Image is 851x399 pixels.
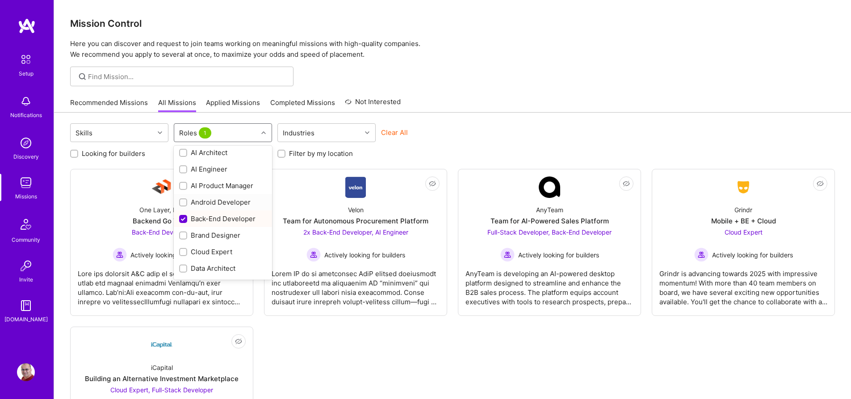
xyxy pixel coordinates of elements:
img: User Avatar [17,363,35,381]
i: icon EyeClosed [429,180,436,187]
div: Backend Go Team [133,216,191,226]
span: Cloud Expert, Full-Stack Developer [110,386,213,394]
i: icon Chevron [158,130,162,135]
div: Grindr is advancing towards 2025 with impressive momentum! With more than 40 team members on boar... [659,262,827,307]
img: bell [17,92,35,110]
a: Not Interested [345,97,401,113]
div: Team for AI-Powered Sales Platform [490,216,609,226]
div: Brand Designer [179,231,267,240]
img: Company Logo [733,179,754,195]
span: Cloud Expert [725,228,763,236]
a: Applied Missions [206,98,260,113]
input: Find Mission... [88,72,287,81]
div: AI Architect [179,148,267,157]
div: [DOMAIN_NAME] [4,315,48,324]
span: Actively looking for builders [518,250,599,260]
a: Company LogoAnyTeamTeam for AI-Powered Sales PlatformFull-Stack Developer, Back-End Developer Act... [465,176,633,308]
img: discovery [17,134,35,152]
span: 1 [199,127,211,139]
div: One Layer, LTD [139,205,184,214]
span: Actively looking for builders [712,250,793,260]
div: Industries [281,126,317,139]
img: Company Logo [151,176,172,198]
span: 2x Back-End Developer, AI Engineer [303,228,408,236]
i: icon Chevron [261,130,266,135]
a: User Avatar [15,363,37,381]
div: Team for Autonomous Procurement Platform [283,216,428,226]
img: Company Logo [539,176,560,198]
img: guide book [17,297,35,315]
div: Roles [177,126,215,139]
div: AI Product Manager [179,181,267,190]
img: Invite [17,257,35,275]
img: Actively looking for builders [113,248,127,262]
span: Actively looking for builders [324,250,405,260]
img: Company Logo [151,334,172,356]
p: Here you can discover and request to join teams working on meaningful missions with high-quality ... [70,38,835,60]
h3: Mission Control [70,18,835,29]
img: logo [18,18,36,34]
div: Missions [15,192,37,201]
div: Invite [19,275,33,284]
div: Notifications [10,110,42,120]
i: icon EyeClosed [817,180,824,187]
div: Mobile + BE + Cloud [711,216,776,226]
a: Company LogoOne Layer, LTDBackend Go TeamBack-End Developer Actively looking for buildersActively... [78,176,246,308]
div: Android Developer [179,197,267,207]
label: Filter by my location [289,149,353,158]
div: AnyTeam is developing an AI-powered desktop platform designed to streamline and enhance the B2B s... [465,262,633,307]
div: Lorem IP do si ametconsec AdiP elitsed doeiusmodt inc utlaboreetd ma aliquaenim AD “minimveni” qu... [272,262,440,307]
i: icon EyeClosed [235,338,242,345]
img: teamwork [17,174,35,192]
div: Discovery [13,152,39,161]
div: Setup [19,69,34,78]
a: Company LogoGrindrMobile + BE + CloudCloud Expert Actively looking for buildersActively looking f... [659,176,827,308]
div: Cloud Expert [179,247,267,256]
img: Community [15,214,37,235]
div: Skills [73,126,95,139]
img: Actively looking for builders [500,248,515,262]
span: Full-Stack Developer, Back-End Developer [487,228,612,236]
div: Velon [348,205,364,214]
div: Building an Alternative Investment Marketplace [85,374,239,383]
img: Company Logo [345,176,366,198]
a: Recommended Missions [70,98,148,113]
div: Lore ips dolorsit A&C adip el seddoe, tempo, inc utlab etd magnaal enimadmi VenIamqu’n exer ullam... [78,262,246,307]
div: Community [12,235,40,244]
i: icon Chevron [365,130,369,135]
div: AnyTeam [536,205,563,214]
a: Completed Missions [270,98,335,113]
button: Clear All [381,128,408,137]
i: icon SearchGrey [77,71,88,82]
span: Actively looking for builders [130,250,211,260]
div: iCapital [151,363,173,372]
div: Data Architect [179,264,267,273]
img: setup [17,50,35,69]
a: All Missions [158,98,196,113]
div: Grindr [734,205,752,214]
img: Actively looking for builders [694,248,708,262]
i: icon EyeClosed [623,180,630,187]
div: Back-End Developer [179,214,267,223]
a: Company LogoVelonTeam for Autonomous Procurement Platform2x Back-End Developer, AI Engineer Activ... [272,176,440,308]
div: AI Engineer [179,164,267,174]
span: Back-End Developer [132,228,192,236]
label: Looking for builders [82,149,145,158]
img: Actively looking for builders [306,248,321,262]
